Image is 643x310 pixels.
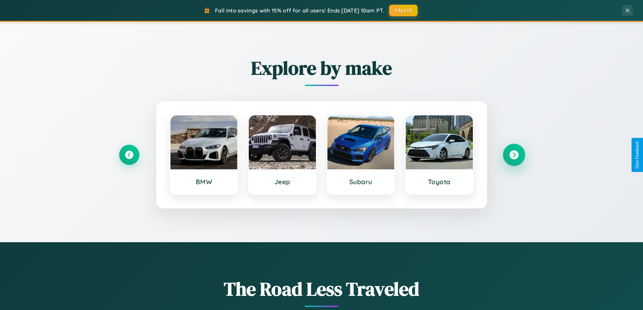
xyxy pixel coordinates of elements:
[119,55,524,81] h2: Explore by make
[412,178,466,186] h3: Toyota
[119,276,524,302] h1: The Road Less Traveled
[177,178,231,186] h3: BMW
[256,178,309,186] h3: Jeep
[215,7,384,14] span: Fall into savings with 15% off for all users! Ends [DATE] 10am PT.
[389,5,418,16] button: FALL15
[635,141,640,169] div: Give Feedback
[334,178,388,186] h3: Subaru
